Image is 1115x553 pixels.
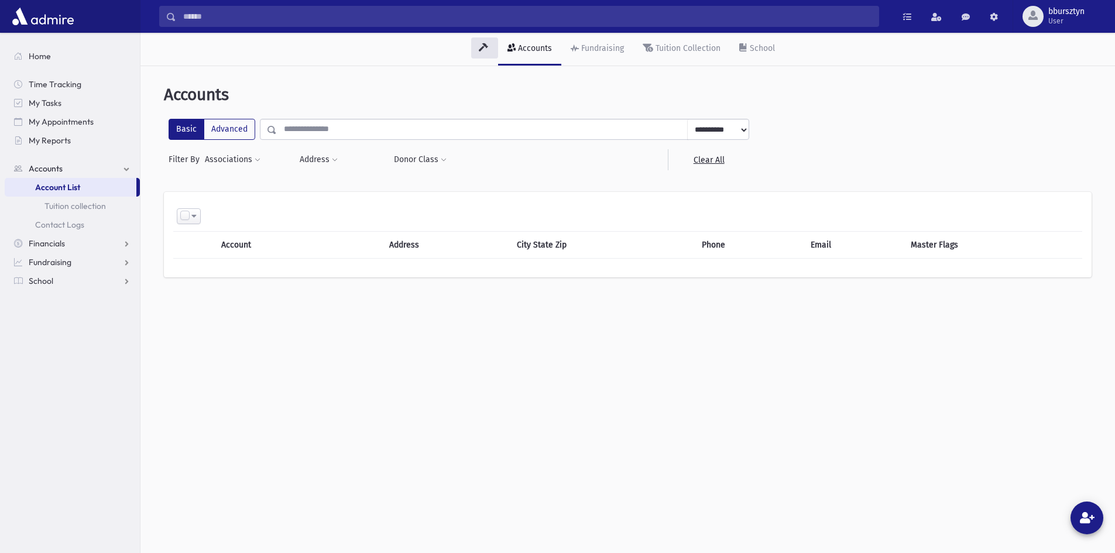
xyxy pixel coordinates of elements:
a: Contact Logs [5,215,140,234]
a: Account List [5,178,136,197]
a: Tuition Collection [633,33,730,66]
a: My Reports [5,131,140,150]
span: Financials [29,238,65,249]
img: AdmirePro [9,5,77,28]
th: City State Zip [510,232,695,259]
a: My Tasks [5,94,140,112]
th: Master Flags [904,232,1082,259]
a: Financials [5,234,140,253]
span: User [1048,16,1085,26]
th: Email [804,232,904,259]
th: Account [214,232,342,259]
a: Time Tracking [5,75,140,94]
span: My Reports [29,135,71,146]
a: Accounts [5,159,140,178]
div: Fundraising [579,43,624,53]
div: FilterModes [169,119,255,140]
div: Tuition Collection [653,43,721,53]
span: School [29,276,53,286]
span: Time Tracking [29,79,81,90]
a: School [730,33,784,66]
span: Accounts [164,85,229,104]
span: Fundraising [29,257,71,267]
input: Search [176,6,879,27]
button: Associations [204,149,261,170]
a: Tuition collection [5,197,140,215]
span: Filter By [169,153,204,166]
span: My Appointments [29,116,94,127]
span: My Tasks [29,98,61,108]
div: School [747,43,775,53]
span: bbursztyn [1048,7,1085,16]
a: Home [5,47,140,66]
span: Account List [35,182,80,193]
label: Basic [169,119,204,140]
span: Accounts [29,163,63,174]
a: Fundraising [5,253,140,272]
label: Advanced [204,119,255,140]
button: Address [299,149,338,170]
a: Fundraising [561,33,633,66]
span: Home [29,51,51,61]
th: Phone [695,232,804,259]
a: Accounts [498,33,561,66]
button: Donor Class [393,149,447,170]
div: Accounts [516,43,552,53]
a: School [5,272,140,290]
span: Contact Logs [35,219,84,230]
a: My Appointments [5,112,140,131]
a: Clear All [668,149,749,170]
th: Address [382,232,510,259]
